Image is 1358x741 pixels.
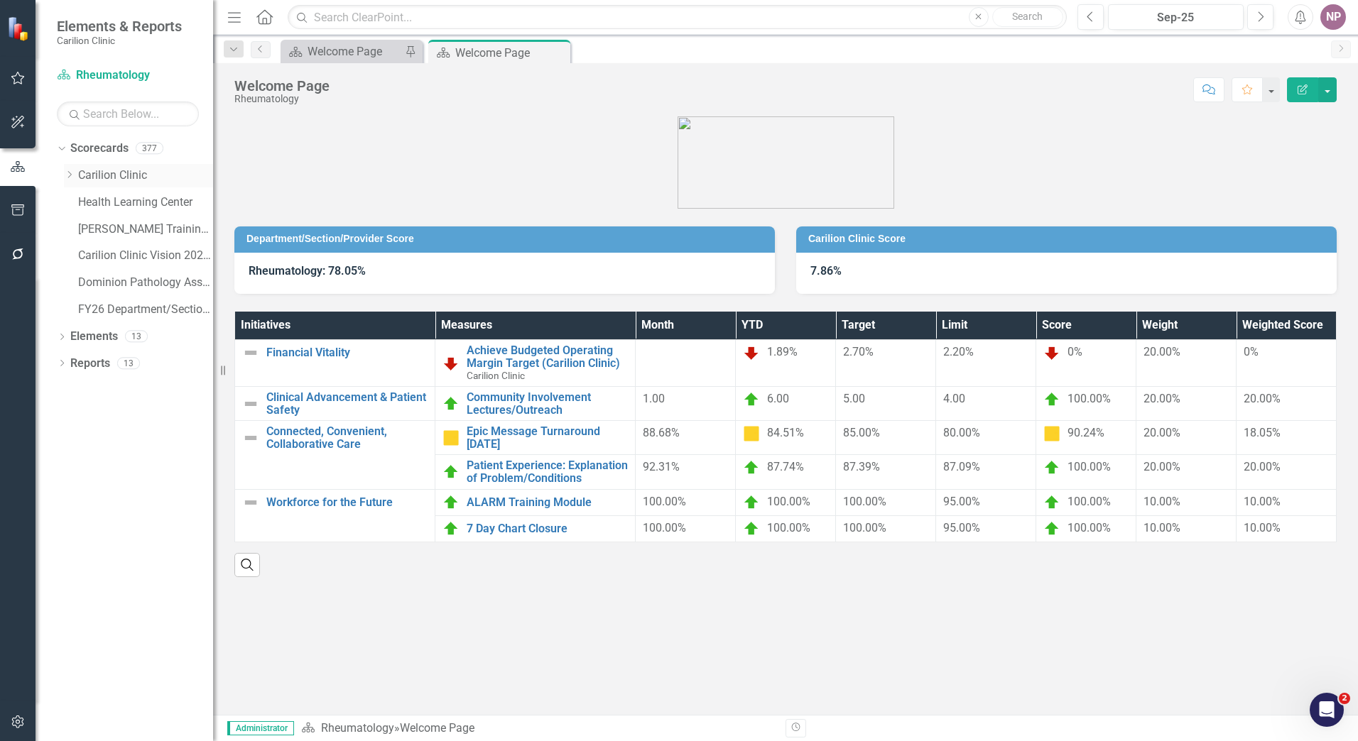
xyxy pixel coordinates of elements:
[943,345,974,358] span: 2.20%
[117,357,140,369] div: 13
[467,522,628,535] a: 7 Day Chart Closure
[242,494,259,511] img: Not Defined
[7,16,32,41] img: ClearPoint Strategy
[743,425,760,442] img: Caution
[235,387,435,421] td: Double-Click to Edit Right Click for Context Menu
[1043,494,1060,511] img: On Target
[400,721,474,735] div: Welcome Page
[643,392,665,405] span: 1.00
[943,460,980,473] span: 87.09%
[767,392,789,405] span: 6.00
[1339,693,1350,704] span: 2
[943,392,965,405] span: 4.00
[1144,521,1180,534] span: 10.00%
[1244,495,1281,508] span: 10.00%
[467,391,628,416] a: Community Involvement Lectures/Outreach
[442,429,460,446] img: Caution
[78,248,213,264] a: Carilion Clinic Vision 2025 (Full Version)
[643,495,686,508] span: 100.00%
[321,721,394,735] a: Rheumatology
[242,395,259,412] img: Not Defined
[1068,426,1104,439] span: 90.24%
[643,460,680,473] span: 92.31%
[1244,460,1281,473] span: 20.00%
[767,521,810,534] span: 100.00%
[943,426,980,439] span: 80.00%
[1144,345,1180,358] span: 20.00%
[1244,345,1259,358] span: 0%
[70,329,118,345] a: Elements
[442,494,460,511] img: On Target
[1043,520,1060,537] img: On Target
[843,392,865,405] span: 5.00
[266,496,428,509] a: Workforce for the Future
[1043,459,1060,476] img: On Target
[843,345,874,358] span: 2.70%
[435,340,636,387] td: Double-Click to Edit Right Click for Context Menu
[442,520,460,537] img: On Target
[1144,460,1180,473] span: 20.00%
[1144,426,1180,439] span: 20.00%
[1244,521,1281,534] span: 10.00%
[1320,4,1346,30] button: NP
[843,460,880,473] span: 87.39%
[467,496,628,509] a: ALARM Training Module
[266,346,428,359] a: Financial Vitality
[435,489,636,515] td: Double-Click to Edit Right Click for Context Menu
[767,426,804,439] span: 84.51%
[1068,345,1082,358] span: 0%
[234,94,330,104] div: Rheumatology
[227,721,294,735] span: Administrator
[234,78,330,94] div: Welcome Page
[78,275,213,291] a: Dominion Pathology Associates
[288,5,1067,30] input: Search ClearPoint...
[943,521,980,534] span: 95.00%
[467,459,628,484] a: Patient Experience: Explanation of Problem/Conditions
[242,344,259,361] img: Not Defined
[442,463,460,481] img: On Target
[235,489,435,542] td: Double-Click to Edit Right Click for Context Menu
[767,345,798,358] span: 1.89%
[266,391,428,416] a: Clinical Advancement & Patient Safety
[455,44,567,62] div: Welcome Page
[843,426,880,439] span: 85.00%
[1310,693,1344,727] iframe: Intercom live chat
[767,495,810,508] span: 100.00%
[1108,4,1244,30] button: Sep-25
[743,459,760,476] img: On Target
[435,455,636,489] td: Double-Click to Edit Right Click for Context Menu
[743,344,760,361] img: Below Plan
[435,387,636,421] td: Double-Click to Edit Right Click for Context Menu
[57,101,199,126] input: Search Below...
[266,425,428,450] a: Connected, Convenient, Collaborative Care
[1144,495,1180,508] span: 10.00%
[57,67,199,84] a: Rheumatology
[1068,461,1111,474] span: 100.00%
[78,221,213,238] a: [PERSON_NAME] Training Scorecard 8/23
[136,143,163,155] div: 377
[78,168,213,184] a: Carilion Clinic
[992,7,1063,27] button: Search
[767,461,804,474] span: 87.74%
[242,429,259,446] img: Not Defined
[843,495,886,508] span: 100.00%
[678,116,894,209] img: carilion%20clinic%20logo%202.0.png
[125,331,148,343] div: 13
[743,520,760,537] img: On Target
[78,194,213,211] a: Health Learning Center
[1012,11,1043,22] span: Search
[743,391,760,408] img: On Target
[57,35,182,46] small: Carilion Clinic
[78,302,213,318] a: FY26 Department/Section Example Scorecard
[70,356,110,372] a: Reports
[1144,392,1180,405] span: 20.00%
[1244,392,1281,405] span: 20.00%
[843,521,886,534] span: 100.00%
[235,340,435,387] td: Double-Click to Edit Right Click for Context Menu
[57,18,182,35] span: Elements & Reports
[70,141,129,157] a: Scorecards
[1068,521,1111,534] span: 100.00%
[810,264,842,278] strong: 7.86%
[235,421,435,489] td: Double-Click to Edit Right Click for Context Menu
